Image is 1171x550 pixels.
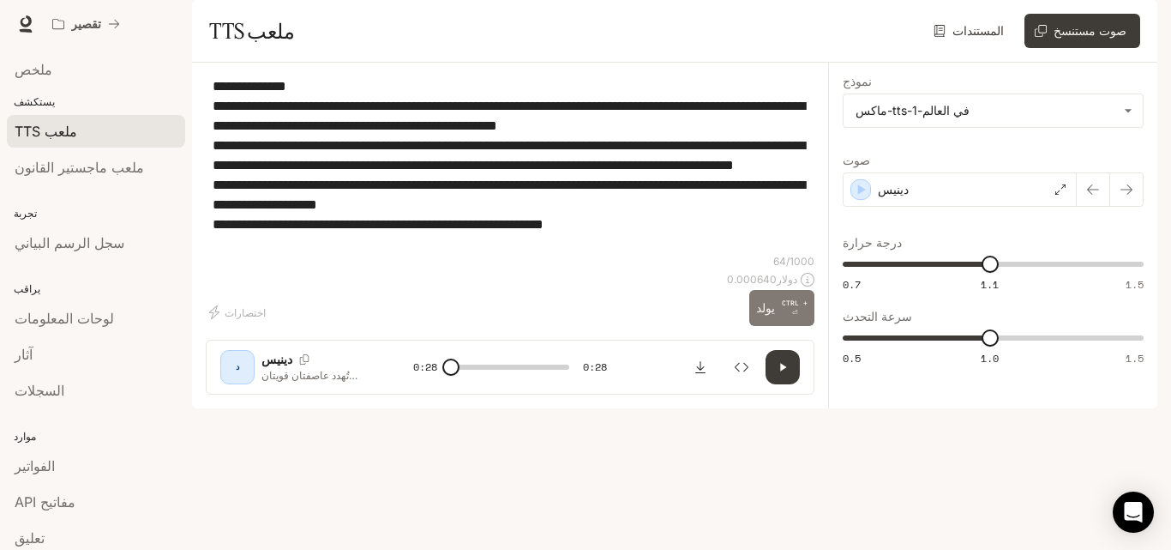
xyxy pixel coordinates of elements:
[749,290,814,325] button: يولدCTRL +⏎
[45,7,128,41] button: جميع مساحات العمل
[1024,14,1140,48] button: صوت مستنسخ
[981,277,999,292] font: 1.1
[209,18,294,44] font: ملعب TTS
[1113,492,1154,533] div: فتح برنامج Intercom Messenger
[843,351,861,366] font: 0.5
[782,299,808,307] font: CTRL +
[413,360,437,374] font: 0:28
[843,153,870,167] font: صوت
[206,299,273,326] button: اختصارات
[236,361,239,372] font: د
[583,360,607,374] font: 0:28
[683,350,718,384] button: تنزيل الصوت
[930,14,1011,48] a: المستندات
[756,300,775,315] font: يولد
[981,351,999,366] font: 1.0
[1126,351,1144,366] font: 1.5
[1054,23,1126,38] font: صوت مستنسخ
[1126,277,1144,292] font: 1.5
[261,352,292,366] font: دينيس
[792,309,798,317] font: ⏎
[843,277,861,292] font: 0.7
[225,306,266,319] font: اختصارات
[843,235,902,250] font: درجة حرارة
[71,16,101,31] font: تقصير
[844,94,1143,127] div: في العالم-tts-1-ماكس
[724,350,759,384] button: فحص
[952,23,1004,38] font: المستندات
[856,103,970,118] font: في العالم-tts-1-ماكس
[843,74,872,88] font: نموذج
[843,309,912,323] font: سرعة التحدث
[292,354,316,365] button: نسخ معرف الصوت
[878,182,909,196] font: دينيس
